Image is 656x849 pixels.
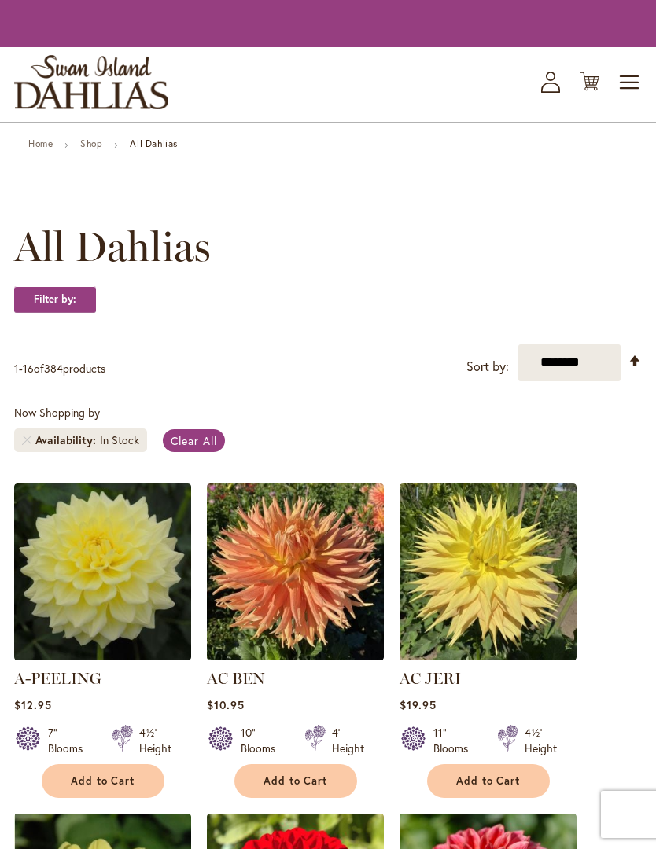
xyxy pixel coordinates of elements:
[241,725,286,756] div: 10" Blooms
[14,669,101,688] a: A-PEELING
[207,669,265,688] a: AC BEN
[100,432,139,448] div: In Stock
[332,725,364,756] div: 4' Height
[525,725,557,756] div: 4½' Height
[14,286,96,313] strong: Filter by:
[433,725,478,756] div: 11" Blooms
[48,725,93,756] div: 7" Blooms
[207,697,245,712] span: $10.95
[23,361,34,376] span: 16
[171,433,217,448] span: Clear All
[12,793,56,837] iframe: Launch Accessibility Center
[234,764,357,798] button: Add to Cart
[264,774,328,788] span: Add to Cart
[44,361,63,376] span: 384
[139,725,171,756] div: 4½' Height
[400,483,577,660] img: AC Jeri
[71,774,135,788] span: Add to Cart
[130,138,178,149] strong: All Dahlias
[207,649,384,663] a: AC BEN
[28,138,53,149] a: Home
[14,356,105,381] p: - of products
[400,649,577,663] a: AC Jeri
[456,774,521,788] span: Add to Cart
[35,432,100,448] span: Availability
[14,697,52,712] span: $12.95
[14,223,211,270] span: All Dahlias
[14,649,191,663] a: A-Peeling
[400,697,437,712] span: $19.95
[14,361,19,376] span: 1
[163,429,225,452] a: Clear All
[466,352,509,381] label: Sort by:
[427,764,550,798] button: Add to Cart
[80,138,102,149] a: Shop
[207,483,384,660] img: AC BEN
[22,436,31,445] a: Remove Availability In Stock
[400,669,461,688] a: AC JERI
[42,764,164,798] button: Add to Cart
[14,55,168,109] a: store logo
[14,405,100,420] span: Now Shopping by
[14,483,191,660] img: A-Peeling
